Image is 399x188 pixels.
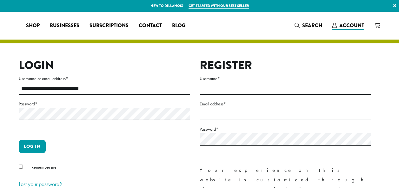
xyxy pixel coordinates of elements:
[19,100,190,108] label: Password
[172,22,185,30] span: Blog
[90,22,129,30] span: Subscriptions
[200,100,371,108] label: Email address
[189,3,249,9] a: Get started with our best seller
[302,22,322,29] span: Search
[200,125,371,133] label: Password
[26,22,40,30] span: Shop
[31,164,57,170] span: Remember me
[19,59,190,72] h2: Login
[19,140,46,153] button: Log in
[21,21,45,31] a: Shop
[19,180,62,188] a: Lost your password?
[200,75,371,83] label: Username
[50,22,79,30] span: Businesses
[139,22,162,30] span: Contact
[289,20,327,31] a: Search
[339,22,364,29] span: Account
[200,59,371,72] h2: Register
[19,75,190,83] label: Username or email address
